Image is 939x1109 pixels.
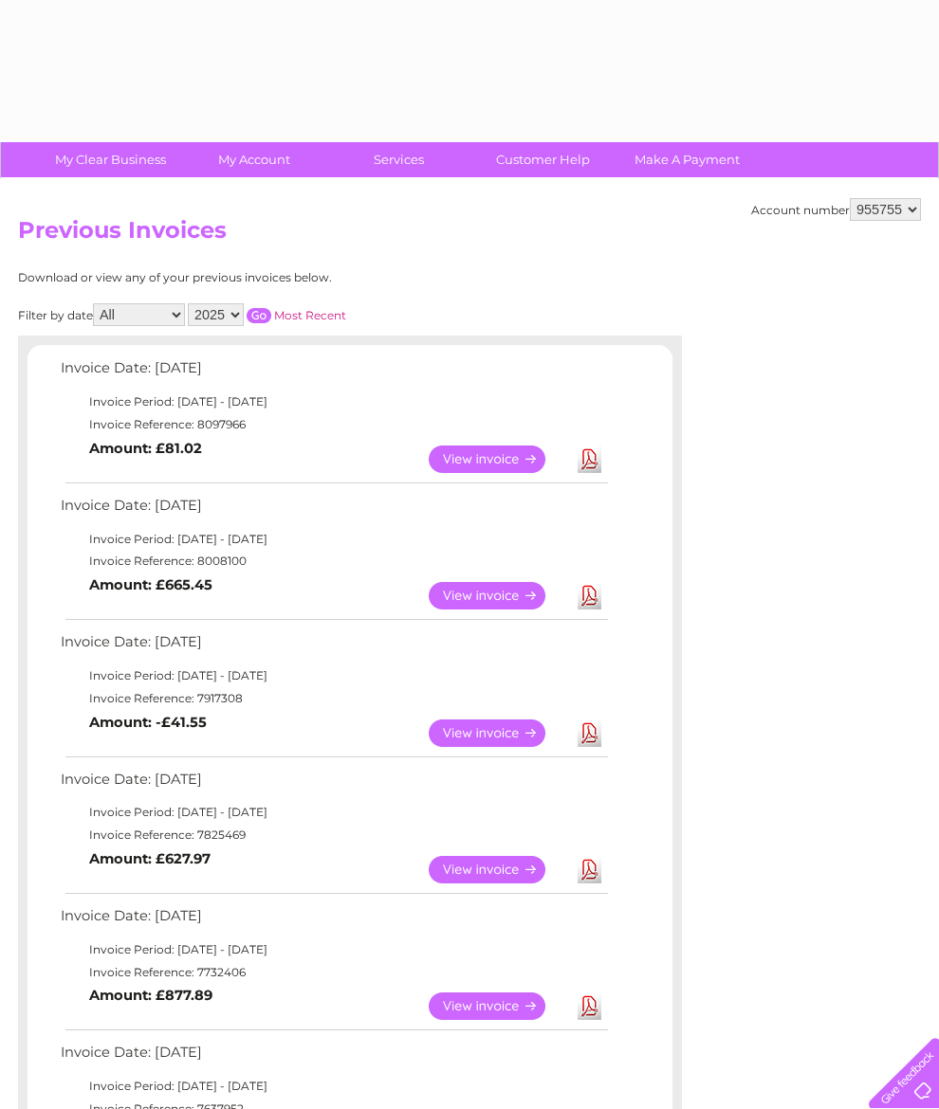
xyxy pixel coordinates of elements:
div: Filter by date [18,303,516,326]
a: Download [578,582,601,609]
div: Account number [751,198,921,221]
td: Invoice Date: [DATE] [56,903,611,938]
td: Invoice Reference: 8097966 [56,413,611,436]
td: Invoice Reference: 8008100 [56,550,611,573]
a: Download [578,719,601,747]
a: Download [578,445,601,473]
b: Amount: £665.45 [89,576,212,593]
a: Download [578,992,601,1020]
td: Invoice Period: [DATE] - [DATE] [56,801,611,824]
a: My Clear Business [32,142,189,177]
td: Invoice Period: [DATE] - [DATE] [56,1075,611,1098]
td: Invoice Period: [DATE] - [DATE] [56,664,611,687]
a: View [429,719,568,747]
b: Amount: £81.02 [89,440,202,457]
a: View [429,582,568,609]
td: Invoice Reference: 7732406 [56,961,611,984]
td: Invoice Reference: 7917308 [56,687,611,710]
b: Amount: -£41.55 [89,714,207,731]
a: Customer Help [465,142,621,177]
div: Download or view any of your previous invoices below. [18,271,516,284]
a: View [429,856,568,883]
a: Make A Payment [609,142,765,177]
td: Invoice Date: [DATE] [56,629,611,664]
a: View [429,445,568,473]
a: View [429,992,568,1020]
td: Invoice Date: [DATE] [56,493,611,528]
a: My Account [176,142,333,177]
td: Invoice Period: [DATE] - [DATE] [56,938,611,961]
h2: Previous Invoices [18,217,921,253]
b: Amount: £877.89 [89,987,212,1004]
td: Invoice Date: [DATE] [56,767,611,802]
b: Amount: £627.97 [89,850,211,867]
td: Invoice Period: [DATE] - [DATE] [56,528,611,551]
td: Invoice Date: [DATE] [56,1040,611,1075]
a: Download [578,856,601,883]
a: Services [321,142,477,177]
td: Invoice Period: [DATE] - [DATE] [56,391,611,413]
td: Invoice Reference: 7825469 [56,824,611,846]
a: Most Recent [274,308,346,322]
td: Invoice Date: [DATE] [56,355,611,391]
